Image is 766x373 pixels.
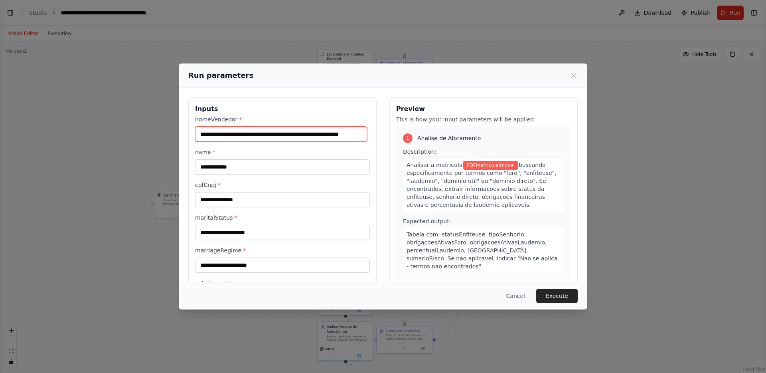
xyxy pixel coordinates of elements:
[396,115,571,123] p: This is how your input parameters will be applied:
[195,181,370,189] label: cpfCnpj
[195,148,370,156] label: name
[417,134,481,142] span: Analise de Aforamento
[407,162,462,168] span: Analisar a matricula
[403,149,436,155] span: Description:
[195,115,370,123] label: nomeVendedor
[195,246,370,254] label: marriageRegime
[195,214,370,222] label: maritalStatus
[403,133,413,143] div: 1
[500,289,531,303] button: Cancel
[396,104,571,114] h3: Preview
[407,162,557,208] span: buscando especificamente por termos como "foro", "enfiteuse", "laudemio", "dominio util" ou "domi...
[195,104,370,114] h3: Inputs
[403,218,451,224] span: Expected output:
[407,231,557,270] span: Tabela com: statusEnfiteuse, tipoSenhorio, obrigacoesAtivasForo, obrigacoesAtivasLaudemio, percen...
[463,161,518,170] span: Variable: PDFmatriculaImovel
[188,70,253,81] h2: Run parameters
[536,289,578,303] button: Execute
[195,279,370,287] label: valorImovel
